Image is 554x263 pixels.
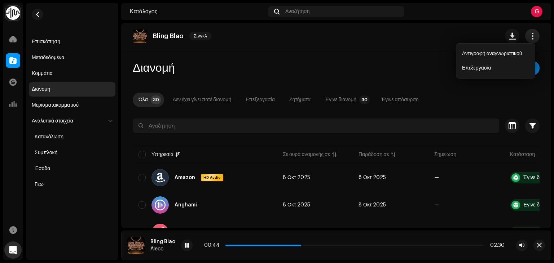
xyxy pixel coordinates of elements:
[204,242,223,248] div: 00:44
[29,146,115,160] re-m-nav-item: Συμπλοκή
[127,237,145,254] img: fa8e1060-cf72-467f-8027-e97d5474e4e6
[29,98,115,112] re-m-nav-item: Μερίσματακομματιού
[29,130,115,144] re-m-nav-item: Κατανάλωση
[130,9,265,14] div: Κατάλογος
[462,65,491,71] span: Επεξεργασία
[35,182,44,187] div: Γεω
[175,202,197,208] div: Anghami
[283,151,330,158] div: Σε ουρά αναμονής σε
[434,175,439,180] re-a-table-badge: —
[325,93,356,107] div: Έγινε διανομή
[150,239,175,245] div: Bling Blao
[289,93,311,107] div: Ζητήματα
[29,114,115,192] re-m-nav-dropdown: Αναλυτικά στοιχεία
[32,55,64,61] div: Μεταδεδομένα
[133,29,147,43] img: fa8e1060-cf72-467f-8027-e97d5474e4e6
[151,151,173,158] div: Υπηρεσία
[35,150,57,156] div: Συμπλοκή
[32,86,50,92] div: Διανομή
[151,95,161,104] p-badge: 30
[381,93,419,107] div: Έγινε απόσυρση
[173,93,231,107] div: Δεν έχει γίνει ποτέ διανομή
[189,32,211,40] span: Σινγκλ
[29,161,115,176] re-m-nav-item: Έσοδα
[486,242,505,248] div: 02:30
[531,6,542,17] div: G
[434,202,439,208] re-a-table-badge: —
[133,119,499,133] input: Αναζήτηση
[150,246,175,252] div: Alecc
[6,6,20,20] img: 0f74c21f-6d1c-4dbc-9196-dbddad53419e
[359,202,386,208] span: 8 Οκτ 2025
[359,151,389,158] div: Παράδοση σε
[153,32,184,40] p: Bling Blao
[4,241,22,259] div: Open Intercom Messenger
[175,175,195,180] div: Amazon
[133,61,175,75] span: Διανομή
[283,175,310,180] span: 8 Οκτ 2025
[35,166,50,171] div: Έσοδα
[283,202,310,208] span: 8 Οκτ 2025
[29,82,115,97] re-m-nav-item: Διανομή
[138,93,148,107] div: Όλα
[29,50,115,65] re-m-nav-item: Μεταδεδομένα
[462,51,522,57] span: Αντιγραφή αναγνωριστικού
[29,177,115,192] re-m-nav-item: Γεω
[202,175,223,180] span: HD Audio
[29,66,115,81] re-m-nav-item: Κομμάτια
[246,93,275,107] div: Επεξεργασία
[359,95,370,104] p-badge: 30
[32,39,60,45] div: Επισκόπηση
[35,134,63,140] div: Κατανάλωση
[29,35,115,49] re-m-nav-item: Επισκόπηση
[32,102,79,108] div: Μερίσματακομματιού
[359,175,386,180] span: 8 Οκτ 2025
[32,118,73,124] div: Αναλυτικά στοιχεία
[285,9,310,14] span: Αναζήτηση
[32,71,53,76] div: Κομμάτια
